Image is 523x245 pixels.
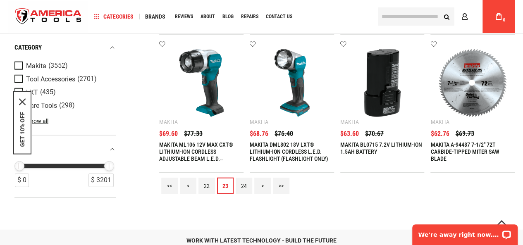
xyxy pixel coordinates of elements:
span: $70.67 [365,131,384,137]
span: (2701) [77,76,97,83]
a: 22 [198,178,215,194]
a: < [180,178,196,194]
span: $63.60 [340,131,359,137]
a: Reviews [171,11,197,22]
span: 0 [503,18,505,22]
span: $62.76 [430,131,449,137]
div: Makita [250,119,268,125]
a: store logo [8,1,88,32]
div: Makita [430,119,449,125]
span: Makita [26,62,46,69]
a: MAKITA DML802 18V LXT® LITHIUM-ION CORDLESS L.E.D. FLASHLIGHT (FLASHLIGHT ONLY) [250,141,328,162]
svg: close icon [19,98,26,105]
a: Categories [90,11,137,22]
a: Tool Accessories (2701) [14,74,114,83]
img: MAKITA BL0715 7.2V LITHIUM-ION 1.5AH BATTERY [349,49,416,117]
span: $69.60 [159,131,178,137]
span: Contact Us [266,14,292,19]
a: Blog [219,11,237,22]
span: Brands [145,14,165,19]
div: category [14,42,116,53]
span: LXT [26,88,38,96]
div: price [14,143,116,155]
span: Repairs [241,14,258,19]
button: Search [439,9,454,24]
span: $69.73 [455,131,474,137]
span: $77.33 [184,131,203,137]
span: $68.76 [250,131,268,137]
span: $76.40 [275,131,293,137]
a: >> [273,178,289,194]
a: 23 [217,178,234,194]
img: MAKITA ML106 12V MAX CXT® LITHIUM-ION CORDLESS ADJUSTABLE BEAM L.E.D. FLASHLIGHT (FLASHLIGHT ONLY) [167,49,235,117]
img: MAKITA A-94487 7-1/2 [439,49,506,117]
a: Makita (3552) [14,61,114,70]
a: About [197,11,219,22]
span: Categories [94,14,134,19]
a: Repairs [237,11,262,22]
a: MAKITA BL0715 7.2V LITHIUM-ION 1.5AH BATTERY [340,141,422,155]
div: Makita [159,119,178,125]
span: Tool Accessories [26,75,75,83]
div: $ 0 [15,173,29,187]
img: America Tools [8,1,88,32]
img: MAKITA DML802 18V LXT® LITHIUM-ION CORDLESS L.E.D. FLASHLIGHT (FLASHLIGHT ONLY) [258,49,326,117]
button: GET 10% OFF [19,112,26,147]
a: << [161,178,178,194]
a: Show all [14,117,48,124]
a: > [254,178,271,194]
div: $ 3201 [88,173,114,187]
span: Blog [222,14,234,19]
a: Bare Tools (298) [14,101,114,110]
div: Makita [340,119,359,125]
a: 24 [236,178,252,194]
iframe: LiveChat chat widget [407,219,523,245]
a: Contact Us [262,11,296,22]
a: MAKITA ML106 12V MAX CXT® LITHIUM-ION CORDLESS ADJUSTABLE BEAM L.E.D. FLASHLIGHT (FLASHLIGHT ONLY) [159,141,238,169]
span: Bare Tools [26,102,57,109]
div: Product Filters [14,33,116,197]
span: Reviews [175,14,193,19]
a: LXT (435) [14,88,114,97]
button: Close [19,98,26,105]
span: About [201,14,215,19]
a: MAKITA A-94487 7-1/2" 72T CARBIDE-TIPPED MITER SAW BLADE [430,141,499,162]
span: (3552) [48,62,68,69]
a: Brands [141,11,169,22]
span: (298) [59,102,75,109]
span: (435) [40,89,56,96]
